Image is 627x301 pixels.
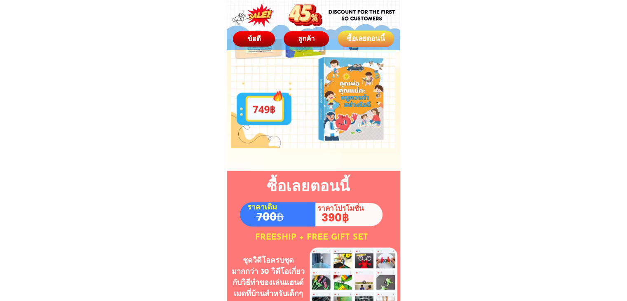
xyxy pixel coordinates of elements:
[256,209,294,226] h1: 700
[338,33,394,44] div: ซื้อเลยตอนนี้
[255,231,372,244] h1: FREESHIP + FREE GIFT SET
[277,209,284,224] span: ฿
[230,256,307,300] h1: ชุดวิดีโอครบชุดมากกว่า 30 วิดีโอเกี่ยวกับวิธีทำของเล่นแฮนด์เมดที่บ้านสำหรับเด็กๆ
[322,209,358,226] h1: 390฿
[247,35,261,43] span: ข้อดี
[247,202,295,214] h1: ราคาเดิม
[267,175,360,198] p: ซื้อเลยตอนนี้
[317,204,376,214] h1: ราคาโปรโมชั่น
[284,34,329,45] div: ลูกค้า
